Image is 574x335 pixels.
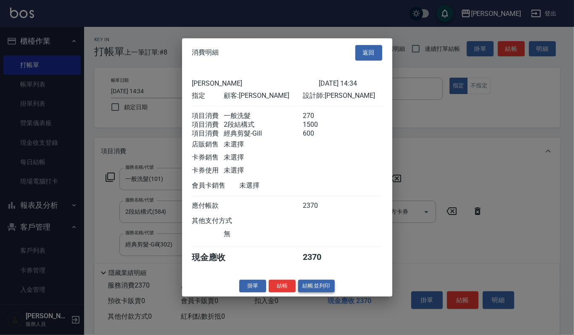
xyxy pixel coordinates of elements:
div: 項目消費 [192,120,224,129]
div: 未選擇 [224,153,303,162]
div: 應付帳款 [192,202,224,210]
div: 現金應收 [192,252,240,263]
div: 會員卡銷售 [192,181,240,190]
div: 2370 [303,202,334,210]
button: 返回 [355,45,382,60]
div: 1500 [303,120,334,129]
div: 無 [224,230,303,238]
div: 一般洗髮 [224,112,303,120]
div: 顧客: [PERSON_NAME] [224,92,303,100]
div: 設計師: [PERSON_NAME] [303,92,382,100]
div: 項目消費 [192,129,224,138]
div: 未選擇 [224,166,303,175]
div: 其他支付方式 [192,217,256,225]
button: 結帳並列印 [298,280,335,293]
div: 卡券銷售 [192,153,224,162]
span: 消費明細 [192,49,219,57]
div: 未選擇 [224,140,303,149]
div: 2段結構式 [224,120,303,129]
div: [DATE] 14:34 [319,79,382,87]
button: 掛單 [239,280,266,293]
div: 卡券使用 [192,166,224,175]
div: 指定 [192,92,224,100]
div: 經典剪髮-Gill [224,129,303,138]
div: [PERSON_NAME] [192,79,319,87]
div: 項目消費 [192,112,224,120]
div: 600 [303,129,334,138]
div: 2370 [303,252,334,263]
button: 結帳 [269,280,296,293]
div: 店販銷售 [192,140,224,149]
div: 270 [303,112,334,120]
div: 未選擇 [240,181,319,190]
